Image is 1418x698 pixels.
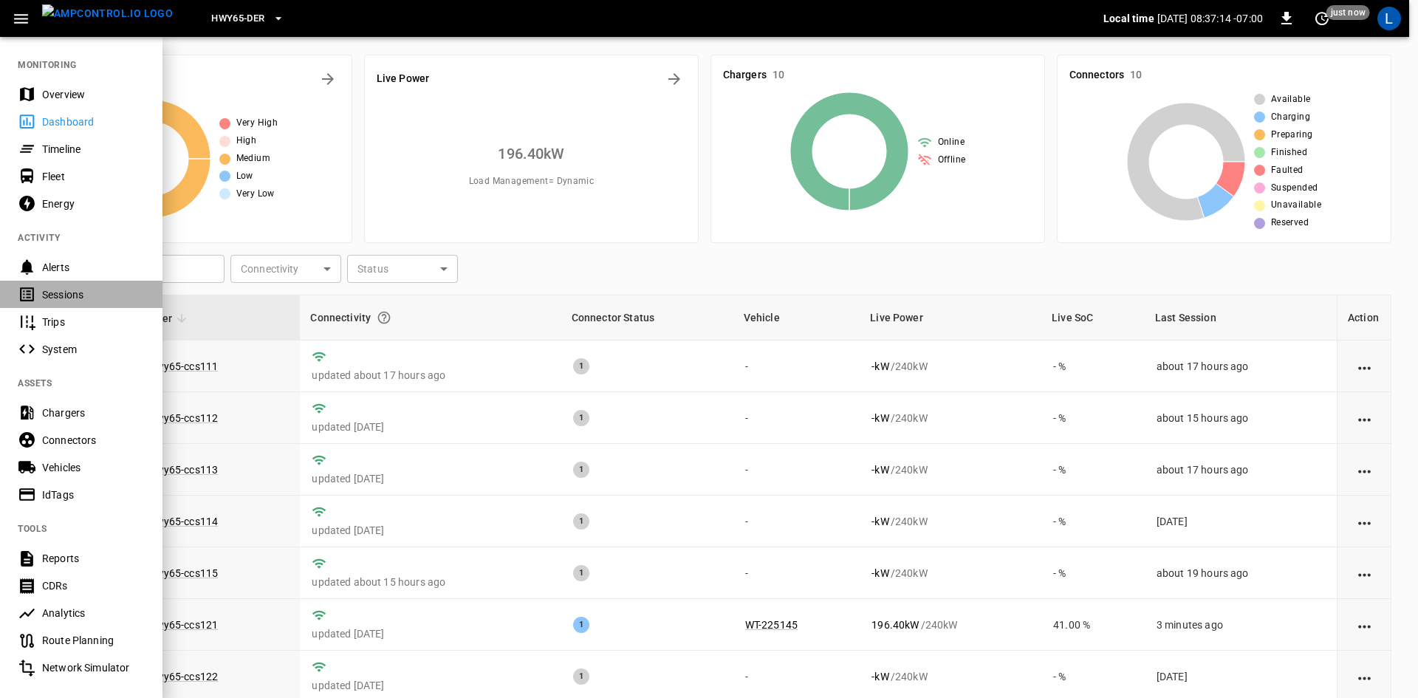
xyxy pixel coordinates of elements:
div: Route Planning [42,633,145,648]
div: Reports [42,551,145,566]
button: set refresh interval [1310,7,1334,30]
div: IdTags [42,487,145,502]
div: Analytics [42,606,145,620]
div: Vehicles [42,460,145,475]
span: HWY65-DER [211,10,264,27]
p: Local time [1103,11,1154,26]
div: Overview [42,87,145,102]
p: [DATE] 08:37:14 -07:00 [1157,11,1263,26]
div: CDRs [42,578,145,593]
div: Connectors [42,433,145,448]
div: Chargers [42,406,145,420]
span: just now [1326,5,1370,20]
div: Alerts [42,260,145,275]
div: Energy [42,196,145,211]
div: System [42,342,145,357]
div: Network Simulator [42,660,145,675]
div: Trips [42,315,145,329]
div: Timeline [42,142,145,157]
div: Dashboard [42,114,145,129]
div: Sessions [42,287,145,302]
img: ampcontrol.io logo [42,4,173,23]
div: Fleet [42,169,145,184]
div: profile-icon [1377,7,1401,30]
